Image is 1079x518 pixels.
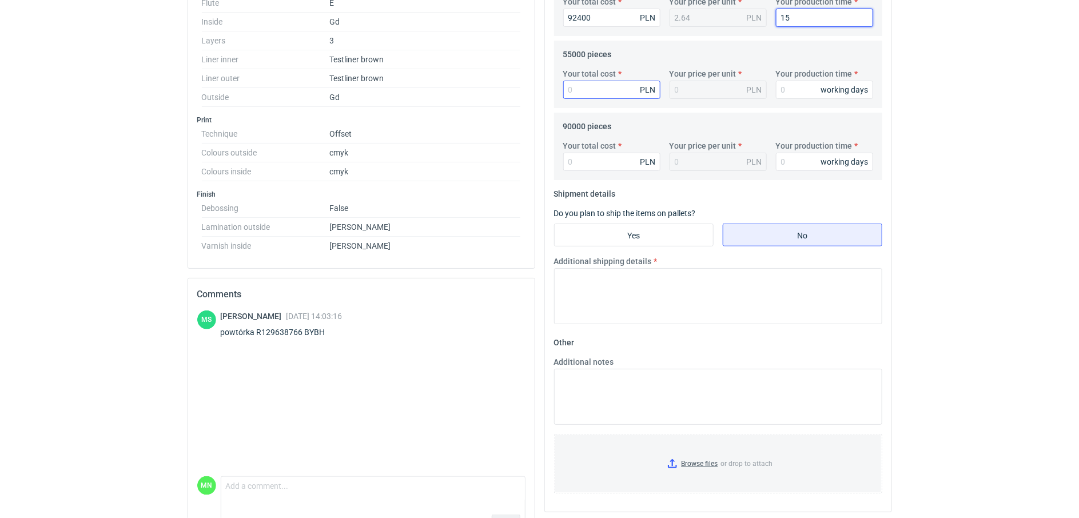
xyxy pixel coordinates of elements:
dd: cmyk [329,162,521,181]
dd: 3 [329,31,521,50]
dd: Gd [329,88,521,107]
label: Additional notes [554,356,614,368]
legend: 55000 pieces [563,45,612,59]
label: Additional shipping details [554,256,652,267]
h3: Print [197,115,525,125]
dt: Outside [202,88,329,107]
dd: Testliner brown [329,50,521,69]
div: PLN [747,84,762,95]
div: PLN [747,12,762,23]
div: PLN [640,12,656,23]
dt: Colours inside [202,162,329,181]
label: Your price per unit [670,68,736,79]
dt: Liner inner [202,50,329,69]
label: Your production time [776,68,853,79]
h2: Comments [197,288,525,301]
input: 0 [563,9,660,27]
dt: Colours outside [202,144,329,162]
dt: Liner outer [202,69,329,88]
input: 0 [776,153,873,171]
dd: cmyk [329,144,521,162]
dd: [PERSON_NAME] [329,218,521,237]
label: Do you plan to ship the items on pallets? [554,209,696,218]
legend: Shipment details [554,185,616,198]
dt: Technique [202,125,329,144]
div: PLN [640,156,656,168]
label: Your total cost [563,68,616,79]
dt: Lamination outside [202,218,329,237]
dd: Offset [329,125,521,144]
legend: Other [554,333,575,347]
legend: 90000 pieces [563,117,612,131]
input: 0 [776,81,873,99]
label: Your price per unit [670,140,736,152]
div: working days [821,156,869,168]
input: 0 [563,81,660,99]
div: PLN [747,156,762,168]
figcaption: MN [197,476,216,495]
input: 0 [776,9,873,27]
dd: Testliner brown [329,69,521,88]
span: [PERSON_NAME] [221,312,286,321]
dt: Layers [202,31,329,50]
label: Your total cost [563,140,616,152]
dt: Varnish inside [202,237,329,250]
figcaption: MS [197,310,216,329]
div: PLN [640,84,656,95]
h3: Finish [197,190,525,199]
label: No [723,224,882,246]
div: working days [821,84,869,95]
dt: Inside [202,13,329,31]
dd: [PERSON_NAME] [329,237,521,250]
dt: Debossing [202,199,329,218]
div: Maciej Sikora [197,310,216,329]
label: Yes [554,224,714,246]
dd: Gd [329,13,521,31]
span: [DATE] 14:03:16 [286,312,343,321]
div: powtórka R129638766 BYBH [221,326,343,338]
dd: False [329,199,521,218]
input: 0 [563,153,660,171]
label: Your production time [776,140,853,152]
label: or drop to attach [555,435,882,493]
div: Małgorzata Nowotna [197,476,216,495]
